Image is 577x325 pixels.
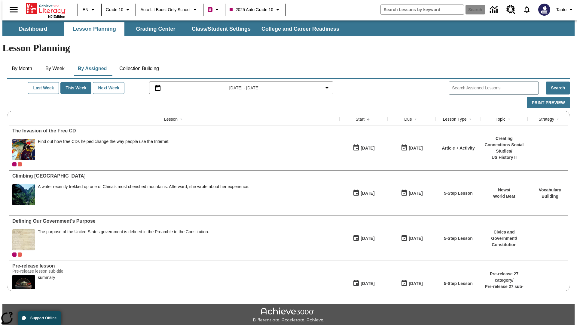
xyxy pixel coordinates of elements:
div: [DATE] [361,190,374,197]
p: 5-Step Lesson [444,235,473,242]
div: Lesson [164,116,178,122]
a: Defining Our Government's Purpose, Lessons [12,218,337,224]
a: Home [26,3,65,15]
h1: Lesson Planning [2,42,575,54]
p: Article + Activity [442,145,475,151]
svg: Collapse Date Range Filter [323,84,331,91]
div: [DATE] [409,190,423,197]
img: This historic document written in calligraphic script on aged parchment, is the Preamble of the C... [12,229,35,250]
button: By Month [7,61,37,76]
button: Next Week [93,82,124,94]
div: OL 2025 Auto Grade 11 [18,162,22,166]
span: 2025 Auto Grade 10 [230,7,273,13]
button: Sort [554,116,561,123]
button: Print Preview [527,97,570,109]
span: Auto Lit Boost only School [140,7,191,13]
span: B [209,6,212,13]
button: Select the date range menu item [152,84,331,91]
div: Find out how free CDs helped change the way people use the Internet. [38,139,169,144]
div: [DATE] [361,235,374,242]
p: Pre-release 27 category / [484,271,524,283]
img: 6000 stone steps to climb Mount Tai in Chinese countryside [12,184,35,205]
p: World Beat [493,193,515,200]
div: [DATE] [409,280,423,287]
input: search field [381,5,464,14]
a: The Invasion of the Free CD, Lessons [12,128,337,134]
a: Pre-release lesson, Lessons [12,263,337,269]
div: [DATE] [409,235,423,242]
span: Support Offline [30,316,56,320]
button: Search [546,82,570,94]
button: Class/Student Settings [187,22,255,36]
img: hero alt text [12,275,35,296]
button: 09/01/25: Last day the lesson can be accessed [399,142,425,154]
div: The Invasion of the Free CD [12,128,337,134]
button: 07/01/25: First time the lesson was available [351,233,377,244]
div: Strategy [539,116,554,122]
p: 5-Step Lesson [444,280,473,287]
button: Support Offline [18,311,61,325]
div: The purpose of the United States government is defined in the Preamble to the Constitution. [38,229,209,250]
button: Language: EN, Select a language [80,4,99,15]
div: Pre-release lesson [12,263,337,269]
div: Current Class [12,252,17,257]
p: News / [493,187,515,193]
div: summary [38,275,55,280]
p: 5-Step Lesson [444,190,473,197]
button: Sort [467,116,474,123]
button: Grade: Grade 10, Select a grade [103,4,134,15]
button: College and Career Readiness [257,22,344,36]
a: Vocabulary Building [539,187,561,199]
button: Select a new avatar [535,2,554,17]
p: Constitution [484,242,524,248]
a: Climbing Mount Tai, Lessons [12,173,337,179]
button: By Assigned [73,61,111,76]
div: [DATE] [361,144,374,152]
button: Sort [505,116,513,123]
a: Resource Center, Will open in new tab [503,2,519,18]
div: [DATE] [409,144,423,152]
button: Collection Building [114,61,164,76]
button: Grading Center [126,22,186,36]
span: Grade 10 [106,7,123,13]
button: 01/25/26: Last day the lesson can be accessed [399,278,425,289]
span: NJ Edition [48,15,65,18]
div: SubNavbar [2,20,575,36]
div: Defining Our Government's Purpose [12,218,337,224]
span: [DATE] - [DATE] [229,85,260,91]
span: Tauto [556,7,566,13]
div: OL 2025 Auto Grade 11 [18,252,22,257]
div: Home [26,2,65,18]
button: By Week [40,61,70,76]
img: Avatar [538,4,550,16]
a: Notifications [519,2,535,17]
button: 07/22/25: First time the lesson was available [351,187,377,199]
button: School: Auto Lit Boost only School, Select your school [138,4,201,15]
div: Start [356,116,365,122]
button: Sort [178,116,185,123]
button: 01/22/25: First time the lesson was available [351,278,377,289]
div: SubNavbar [2,22,345,36]
button: This Week [60,82,91,94]
div: Current Class [12,162,17,166]
button: Class: 2025 Auto Grade 10, Select your class [227,4,284,15]
button: Profile/Settings [554,4,577,15]
button: Boost Class color is violet red. Change class color [205,4,223,15]
div: A writer recently trekked up one of China's most cherished mountains. Afterward, she wrote about ... [38,184,249,189]
span: A writer recently trekked up one of China's most cherished mountains. Afterward, she wrote about ... [38,184,249,205]
button: Last Week [28,82,59,94]
p: US History II [484,154,524,161]
button: 03/31/26: Last day the lesson can be accessed [399,233,425,244]
button: 06/30/26: Last day the lesson can be accessed [399,187,425,199]
button: Open side menu [5,1,23,19]
span: EN [83,7,88,13]
button: 09/01/25: First time the lesson was available [351,142,377,154]
div: summary [38,275,55,296]
div: Find out how free CDs helped change the way people use the Internet. [38,139,169,160]
div: Due [404,116,412,122]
